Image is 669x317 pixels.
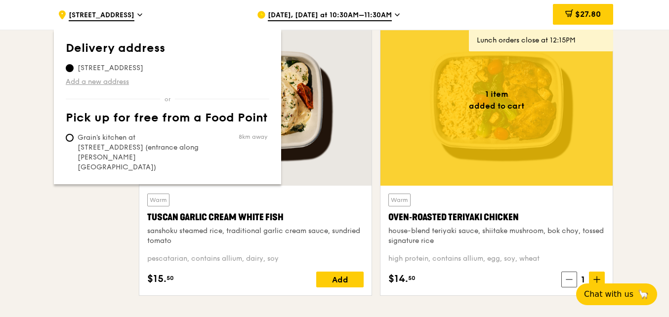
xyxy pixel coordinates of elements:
span: Grain's kitchen at [STREET_ADDRESS] (entrance along [PERSON_NAME][GEOGRAPHIC_DATA]) [66,133,213,172]
button: Chat with us🦙 [576,283,657,305]
span: $14. [388,272,408,286]
span: [STREET_ADDRESS] [66,63,155,73]
span: 50 [408,274,416,282]
span: 8km away [239,133,267,141]
th: Delivery address [66,41,269,59]
span: $27.80 [575,9,601,19]
th: Pick up for free from a Food Point [66,111,269,129]
div: Oven‑Roasted Teriyaki Chicken [388,210,605,224]
div: pescatarian, contains allium, dairy, soy [147,254,364,264]
input: Grain's kitchen at [STREET_ADDRESS] (entrance along [PERSON_NAME][GEOGRAPHIC_DATA])8km away [66,134,74,142]
span: 🦙 [637,288,649,300]
span: Chat with us [584,288,633,300]
div: Add [316,272,364,287]
div: high protein, contains allium, egg, soy, wheat [388,254,605,264]
div: Lunch orders close at 12:15PM [477,36,605,45]
span: 50 [167,274,174,282]
span: 1 [577,273,589,286]
span: $15. [147,272,167,286]
div: Tuscan Garlic Cream White Fish [147,210,364,224]
div: house-blend teriyaki sauce, shiitake mushroom, bok choy, tossed signature rice [388,226,605,246]
div: Warm [388,194,411,206]
div: Warm [147,194,169,206]
span: [DATE], [DATE] at 10:30AM–11:30AM [268,10,392,21]
div: sanshoku steamed rice, traditional garlic cream sauce, sundried tomato [147,226,364,246]
span: [STREET_ADDRESS] [69,10,134,21]
a: Add a new address [66,77,269,87]
input: [STREET_ADDRESS] [66,64,74,72]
